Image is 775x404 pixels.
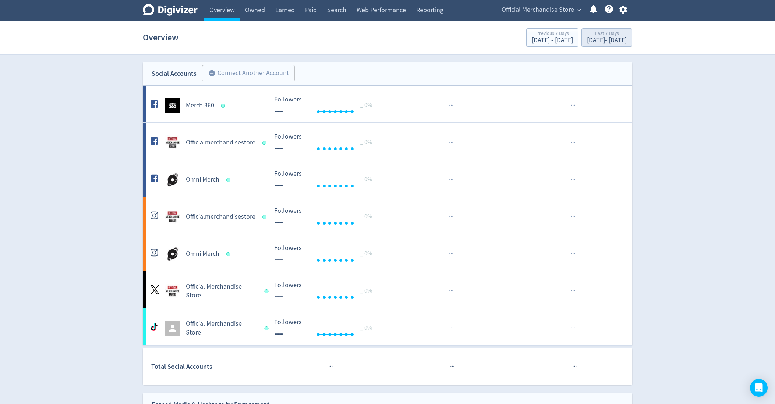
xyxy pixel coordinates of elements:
a: Connect Another Account [197,66,295,81]
div: Total Social Accounts [151,361,269,372]
button: Previous 7 Days[DATE] - [DATE] [526,28,578,47]
span: · [572,212,574,221]
a: Merch 360 undefinedMerch 360 Followers --- Followers --- _ 0%······ [143,86,632,122]
img: Official Merchandise Store undefined [165,284,180,298]
span: · [571,138,572,147]
span: expand_more [576,7,583,13]
button: Official Merchandise Store [499,4,583,16]
span: Data last synced: 11 Sep 2025, 1:02am (AEST) [226,252,233,256]
span: Data last synced: 11 Sep 2025, 1:02am (AEST) [221,104,227,108]
span: · [572,362,574,371]
span: · [449,175,450,184]
span: · [571,101,572,110]
a: Omni Merch undefinedOmni Merch Followers --- Followers --- _ 0%······ [143,234,632,271]
h5: Official Merchandise Store [186,282,258,300]
span: · [574,101,575,110]
img: Omni Merch undefined [165,247,180,261]
span: · [449,249,450,258]
h5: Officialmerchandisestore [186,212,255,221]
span: · [575,362,577,371]
span: · [452,175,453,184]
span: Data last synced: 11 Sep 2025, 1:02am (AEST) [262,141,269,145]
h5: Officialmerchandisestore [186,138,255,147]
h5: Omni Merch [186,175,219,184]
span: · [450,175,452,184]
div: Last 7 Days [587,31,627,37]
span: · [574,249,575,258]
span: · [572,101,574,110]
span: · [330,362,331,371]
span: add_circle [208,69,216,77]
svg: Followers --- [270,170,381,190]
a: Officialmerchandisestore undefinedOfficialmerchandisestore Followers --- Followers --- _ 0%······ [143,123,632,160]
a: Official Merchandise Store undefinedOfficial Merchandise Store Followers --- Followers --- _ 0%··... [143,271,632,308]
span: _ 0% [360,213,372,220]
span: · [452,286,453,296]
svg: Followers --- [270,319,381,338]
span: · [452,138,453,147]
img: Merch 360 undefined [165,98,180,113]
h5: Omni Merch [186,250,219,258]
div: Previous 7 Days [532,31,573,37]
span: Data last synced: 10 Sep 2025, 2:01pm (AEST) [264,289,270,293]
span: _ 0% [360,139,372,146]
span: · [571,212,572,221]
svg: Followers --- [270,244,381,264]
span: · [449,101,450,110]
span: · [450,286,452,296]
span: · [449,323,450,333]
span: · [449,286,450,296]
span: · [574,362,575,371]
span: Data last synced: 11 Sep 2025, 1:02am (AEST) [264,326,270,330]
img: Omni Merch undefined [165,172,180,187]
button: Connect Another Account [202,65,295,81]
span: · [450,323,452,333]
div: [DATE] - [DATE] [587,37,627,44]
span: · [572,323,574,333]
span: · [449,138,450,147]
span: · [452,249,453,258]
span: _ 0% [360,176,372,183]
div: Social Accounts [152,68,197,79]
span: · [572,249,574,258]
span: · [450,101,452,110]
h5: Merch 360 [186,101,214,110]
span: · [574,212,575,221]
span: · [452,323,453,333]
a: Officialmerchandisestore undefinedOfficialmerchandisestore Followers --- Followers --- _ 0%······ [143,197,632,234]
span: · [450,138,452,147]
span: Data last synced: 11 Sep 2025, 1:02am (AEST) [226,178,233,182]
span: · [450,212,452,221]
div: [DATE] - [DATE] [532,37,573,44]
span: _ 0% [360,324,372,332]
span: · [571,175,572,184]
a: Official Merchandise Store Followers --- Followers --- _ 0%······ [143,308,632,345]
span: · [449,212,450,221]
span: · [453,362,454,371]
div: Open Intercom Messenger [750,379,768,397]
span: · [571,286,572,296]
span: · [574,138,575,147]
span: _ 0% [360,101,372,109]
span: · [574,175,575,184]
svg: Followers --- [270,207,381,227]
span: · [450,249,452,258]
span: · [452,212,453,221]
span: · [450,362,452,371]
span: · [571,249,572,258]
span: · [574,323,575,333]
span: · [574,286,575,296]
h5: Official Merchandise Store [186,319,258,337]
svg: Followers --- [270,282,381,301]
span: · [452,101,453,110]
span: · [572,138,574,147]
span: · [331,362,333,371]
svg: Followers --- [270,133,381,153]
span: Official Merchandise Store [502,4,574,16]
span: · [572,175,574,184]
span: _ 0% [360,250,372,257]
span: · [328,362,330,371]
img: Officialmerchandisestore undefined [165,210,180,224]
span: _ 0% [360,287,372,294]
img: Officialmerchandisestore undefined [165,135,180,150]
